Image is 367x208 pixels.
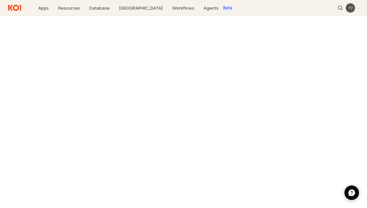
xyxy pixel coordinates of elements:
[34,3,53,13] a: Apps
[115,3,167,13] a: [GEOGRAPHIC_DATA]
[168,3,198,13] a: Workflows
[200,3,238,13] a: AgentsBeta
[348,5,353,11] div: Y V
[5,3,24,13] img: Return to home page
[223,5,232,11] label: Beta
[54,3,84,13] a: Resources
[85,3,114,13] a: Database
